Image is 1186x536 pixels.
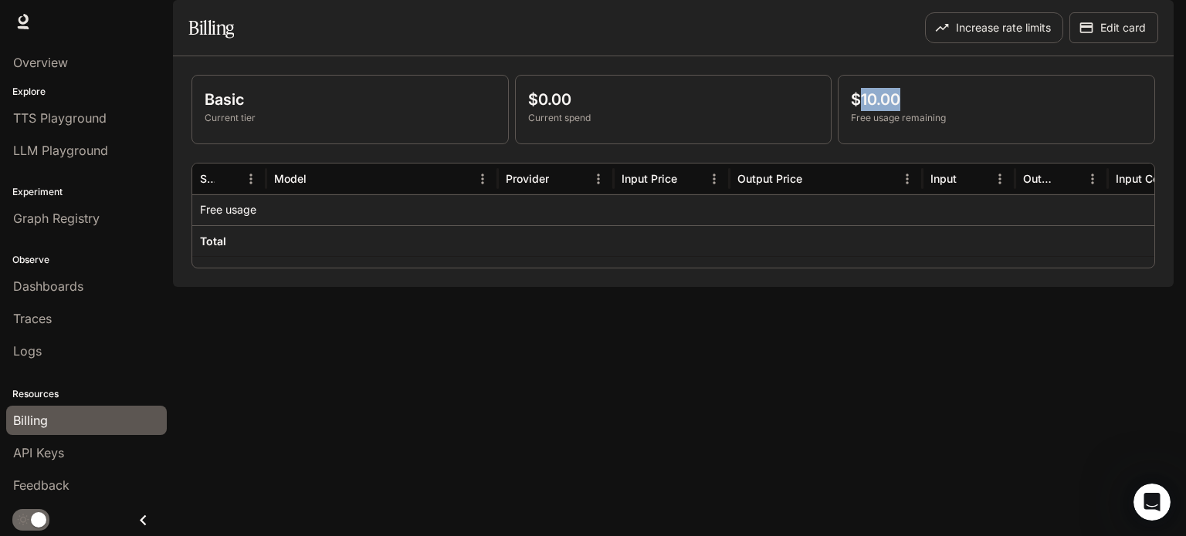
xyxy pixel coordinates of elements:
button: Sort [308,167,331,190]
div: Service [200,172,215,185]
div: Input [930,172,957,185]
button: Sort [1058,167,1081,190]
button: Menu [239,167,263,190]
div: Output [1023,172,1056,185]
button: Sort [804,167,827,190]
div: Output Price [737,172,802,185]
div: Provider [506,172,549,185]
p: $10.00 [851,88,1142,111]
h1: Billing [188,12,234,43]
button: Menu [988,167,1011,190]
p: Free usage [200,202,256,217]
button: Increase rate limits [925,12,1063,43]
button: Menu [896,167,919,190]
div: Model [274,172,307,185]
button: Sort [216,167,239,190]
button: Menu [703,167,726,190]
button: Edit card [1069,12,1158,43]
h6: Total [200,234,226,249]
button: Sort [551,167,574,190]
button: Menu [1081,167,1104,190]
button: Sort [679,167,702,190]
p: Current tier [205,111,496,125]
p: $0.00 [528,88,819,111]
div: Input Cost [1116,172,1169,185]
button: Sort [958,167,981,190]
p: Free usage remaining [851,111,1142,125]
iframe: Intercom live chat [1133,484,1171,521]
p: Current spend [528,111,819,125]
button: Menu [587,167,610,190]
p: Basic [205,88,496,111]
button: Menu [471,167,494,190]
div: Input Price [622,172,677,185]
